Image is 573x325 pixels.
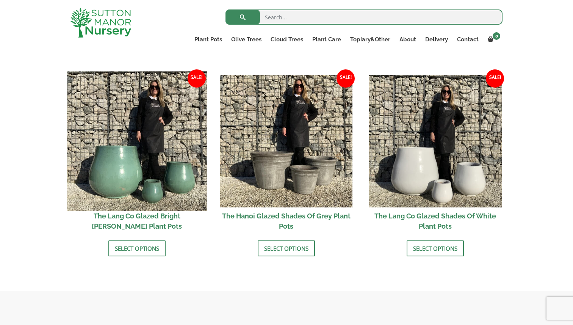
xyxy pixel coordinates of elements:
input: Search... [225,9,503,25]
a: About [395,34,421,45]
a: Select options for “The Lang Co Glazed Bright Olive Green Plant Pots” [108,240,166,256]
a: Contact [452,34,483,45]
span: 0 [493,32,500,40]
img: The Lang Co Glazed Bright Olive Green Plant Pots [67,71,207,211]
a: 0 [483,34,503,45]
a: Plant Pots [190,34,227,45]
span: Sale! [188,69,206,88]
h2: The Lang Co Glazed Shades Of White Plant Pots [369,207,502,235]
a: Olive Trees [227,34,266,45]
h2: The Hanoi Glazed Shades Of Grey Plant Pots [220,207,353,235]
a: Select options for “The Lang Co Glazed Shades Of White Plant Pots” [407,240,464,256]
a: Sale! The Hanoi Glazed Shades Of Grey Plant Pots [220,75,353,235]
h2: The Lang Co Glazed Bright [PERSON_NAME] Plant Pots [70,207,204,235]
img: The Lang Co Glazed Shades Of White Plant Pots [369,75,502,208]
span: Sale! [486,69,504,88]
a: Sale! The Lang Co Glazed Shades Of White Plant Pots [369,75,502,235]
img: The Hanoi Glazed Shades Of Grey Plant Pots [220,75,353,208]
a: Plant Care [308,34,346,45]
a: Sale! The Lang Co Glazed Bright [PERSON_NAME] Plant Pots [70,75,204,235]
a: Delivery [421,34,452,45]
a: Topiary&Other [346,34,395,45]
img: logo [70,8,131,38]
a: Select options for “The Hanoi Glazed Shades Of Grey Plant Pots” [258,240,315,256]
span: Sale! [337,69,355,88]
a: Cloud Trees [266,34,308,45]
